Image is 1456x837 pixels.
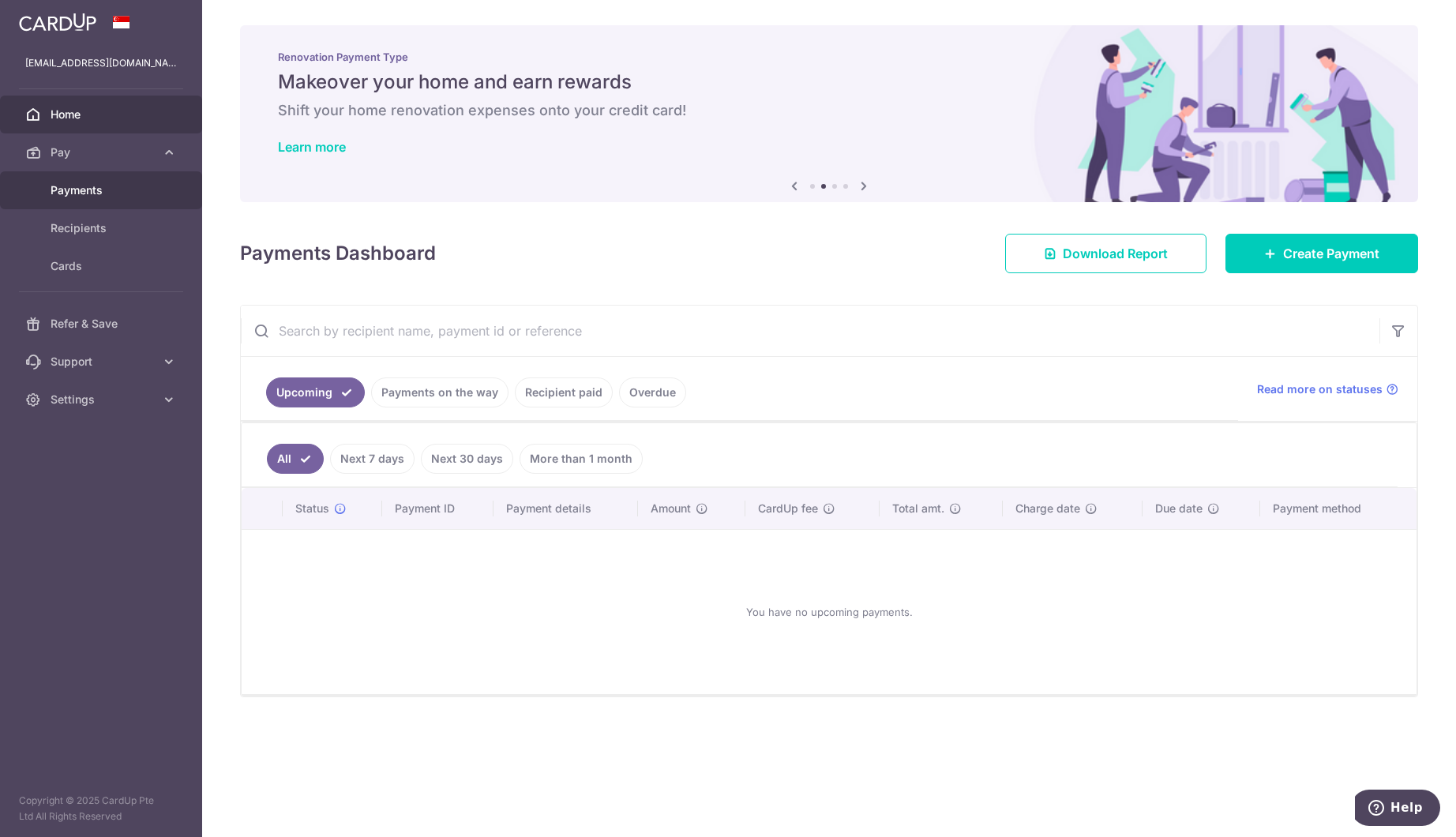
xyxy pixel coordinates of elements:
span: Settings [51,392,155,407]
h5: Makeover your home and earn rewards [278,69,1380,95]
a: Upcoming [266,377,365,407]
a: Download Report [1005,234,1206,273]
iframe: Opens a widget where you can find more information [1355,790,1440,829]
span: Download Report [1063,244,1168,263]
span: Create Payment [1283,244,1379,263]
span: Read more on statuses [1257,381,1383,397]
a: Create Payment [1225,234,1418,273]
span: Charge date [1015,501,1080,516]
span: Pay [51,145,155,160]
a: Read more on statuses [1257,381,1398,397]
a: Payments on the way [371,377,508,407]
a: All [267,444,324,474]
a: Learn more [278,139,346,155]
th: Payment ID [382,488,493,529]
span: Status [295,501,329,516]
p: Renovation Payment Type [278,51,1380,63]
h6: Shift your home renovation expenses onto your credit card! [278,101,1380,120]
img: CardUp [19,13,96,32]
span: Due date [1155,501,1203,516]
a: Recipient paid [515,377,613,407]
span: Refer & Save [51,316,155,332]
img: Renovation banner [240,25,1418,202]
p: [EMAIL_ADDRESS][DOMAIN_NAME] [25,55,177,71]
input: Search by recipient name, payment id or reference [241,306,1379,356]
span: Cards [51,258,155,274]
a: More than 1 month [520,444,643,474]
th: Payment details [493,488,637,529]
th: Payment method [1260,488,1417,529]
div: You have no upcoming payments. [261,542,1398,681]
span: CardUp fee [758,501,818,516]
span: Home [51,107,155,122]
a: Next 7 days [330,444,415,474]
a: Next 30 days [421,444,513,474]
h4: Payments Dashboard [240,239,436,268]
span: Payments [51,182,155,198]
span: Support [51,354,155,370]
span: Amount [651,501,691,516]
a: Overdue [619,377,686,407]
span: Total amt. [892,501,944,516]
span: Recipients [51,220,155,236]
